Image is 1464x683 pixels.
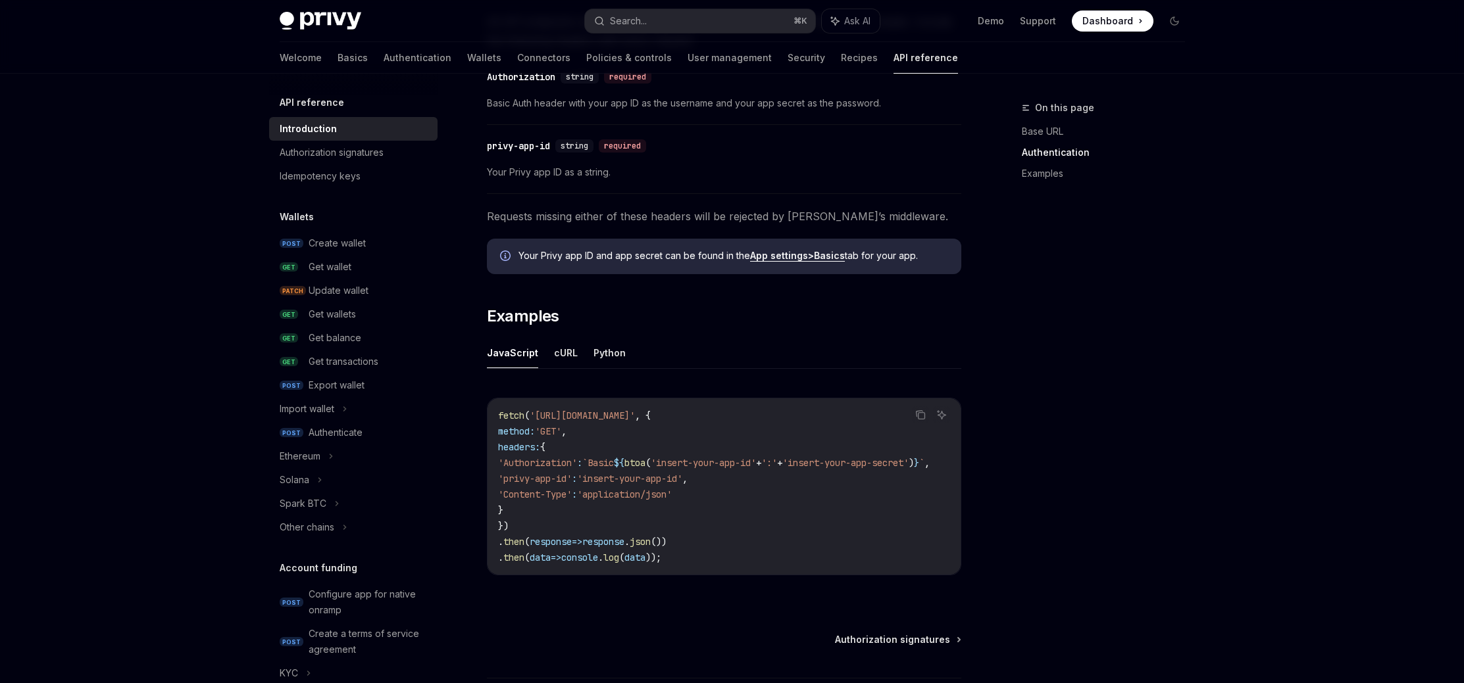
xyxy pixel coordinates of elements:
span: string [566,72,593,82]
a: Support [1020,14,1056,28]
div: Authorization signatures [280,145,384,160]
div: Get transactions [309,354,378,369]
div: Ethereum [280,448,320,464]
span: Dashboard [1082,14,1133,28]
a: POSTExport wallet [269,373,438,397]
span: Basic Auth header with your app ID as the username and your app secret as the password. [487,95,961,111]
span: 'Content-Type' [498,488,572,500]
button: Search...⌘K [585,9,815,33]
span: ( [524,552,530,563]
span: } [498,504,503,516]
a: App settings>Basics [750,250,845,262]
span: , [682,473,688,484]
a: POSTConfigure app for native onramp [269,582,438,622]
span: btoa [624,457,645,469]
span: Requests missing either of these headers will be rejected by [PERSON_NAME]’s middleware. [487,207,961,225]
span: , { [635,410,651,421]
span: GET [280,262,298,272]
span: 'insert-your-app-secret' [782,457,909,469]
div: Create wallet [309,235,366,251]
span: GET [280,310,298,319]
strong: App settings [750,250,808,261]
a: POSTCreate wallet [269,231,438,255]
span: ( [524,536,530,548]
span: , [561,425,567,437]
span: Ask AI [844,14,871,28]
span: : [572,473,577,484]
span: ( [645,457,651,469]
div: required [599,139,646,153]
a: Connectors [517,42,570,74]
div: Get wallets [309,306,356,322]
span: 'Authorization' [498,457,577,469]
span: Your Privy app ID as a string. [487,164,961,180]
span: then [503,536,524,548]
div: Authenticate [309,425,363,440]
a: Recipes [841,42,878,74]
a: Dashboard [1072,11,1153,32]
a: Authentication [384,42,451,74]
span: data [624,552,645,563]
button: Ask AI [822,9,880,33]
span: GET [280,357,298,367]
div: Introduction [280,121,337,137]
h5: Wallets [280,209,314,225]
svg: Info [500,250,513,264]
span: response [530,536,572,548]
a: Authentication [1022,142,1196,163]
span: )); [645,552,661,563]
span: , [924,457,930,469]
div: Idempotency keys [280,168,361,184]
a: GETGet wallet [269,255,438,279]
span: Your Privy app ID and app secret can be found in the tab for your app. [518,249,948,262]
span: 'privy-app-id' [498,473,572,484]
span: POST [280,381,303,390]
a: GETGet transactions [269,350,438,373]
a: Security [788,42,825,74]
span: ) [909,457,914,469]
a: Authorization signatures [269,141,438,164]
span: Authorization signatures [835,633,950,646]
h5: API reference [280,95,344,110]
span: string [561,141,588,151]
span: ${ [614,457,624,469]
button: cURL [554,337,578,368]
span: : [577,457,582,469]
span: ` [919,457,924,469]
button: JavaScript [487,337,538,368]
a: User management [688,42,772,74]
strong: Basics [814,250,845,261]
div: Get balance [309,330,361,346]
span: data [530,552,551,563]
span: ()) [651,536,667,548]
button: Toggle dark mode [1164,11,1185,32]
a: Demo [978,14,1004,28]
span: : [572,488,577,500]
span: Examples [487,306,559,327]
button: Copy the contents from the code block [912,406,929,423]
div: Update wallet [309,283,368,298]
div: required [604,70,651,83]
div: Other chains [280,519,334,535]
span: method: [498,425,535,437]
span: 'application/json' [577,488,672,500]
a: Introduction [269,117,438,141]
a: Basics [338,42,368,74]
span: POST [280,598,303,607]
span: . [598,552,603,563]
div: Create a terms of service agreement [309,626,430,657]
a: Welcome [280,42,322,74]
div: Get wallet [309,259,351,275]
span: => [551,552,561,563]
div: Search... [610,13,647,29]
span: + [756,457,761,469]
span: ⌘ K [794,16,807,26]
span: json [630,536,651,548]
span: POST [280,428,303,438]
img: dark logo [280,12,361,30]
button: Ask AI [933,406,950,423]
a: PATCHUpdate wallet [269,279,438,302]
div: Export wallet [309,377,365,393]
div: privy-app-id [487,139,550,153]
a: Authorization signatures [835,633,960,646]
